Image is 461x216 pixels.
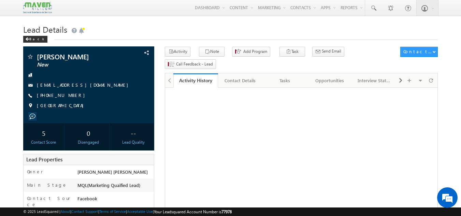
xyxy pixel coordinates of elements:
[77,169,148,175] span: [PERSON_NAME] [PERSON_NAME]
[23,208,232,215] span: © 2025 LeadSquared | | | | |
[199,47,225,57] button: Note
[71,209,98,214] a: Contact Support
[27,182,67,188] label: Main Stage
[218,73,263,88] a: Contact Details
[178,77,213,84] div: Activity History
[23,24,67,35] span: Lead Details
[263,73,307,88] a: Tasks
[358,76,391,85] div: Interview Status
[70,139,107,145] div: Disengaged
[312,47,344,57] button: Send Email
[176,61,213,67] span: Call Feedback - Lead
[221,209,232,214] span: 77978
[37,61,118,68] span: New
[60,209,70,214] a: About
[243,48,267,55] span: Add Program
[37,102,87,109] span: [GEOGRAPHIC_DATA]
[23,35,51,41] a: Back
[400,47,438,57] button: Contact Actions
[307,73,352,88] a: Opportunities
[154,209,232,214] span: Your Leadsquared Account Number is
[114,139,152,145] div: Lead Quality
[165,47,190,57] button: Activity
[99,209,126,214] a: Terms of Service
[268,76,301,85] div: Tasks
[165,59,216,69] button: Call Feedback - Lead
[352,73,397,88] a: Interview Status
[37,92,88,99] span: [PHONE_NUMBER]
[403,48,432,55] div: Contact Actions
[70,127,107,139] div: 0
[37,53,118,60] span: [PERSON_NAME]
[76,182,154,191] div: MQL(Marketing Quaified Lead)
[114,127,152,139] div: --
[26,156,62,163] span: Lead Properties
[25,127,63,139] div: 5
[313,76,346,85] div: Opportunities
[23,2,52,14] img: Custom Logo
[76,195,154,205] div: Facebook
[23,36,47,43] div: Back
[232,47,270,57] button: Add Program
[173,73,218,88] a: Activity History
[224,76,257,85] div: Contact Details
[27,195,71,207] label: Contact Source
[322,48,341,54] span: Send Email
[127,209,153,214] a: Acceptable Use
[27,169,43,175] label: Owner
[37,82,132,88] a: [EMAIL_ADDRESS][DOMAIN_NAME]
[25,139,63,145] div: Contact Score
[279,47,305,57] button: Task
